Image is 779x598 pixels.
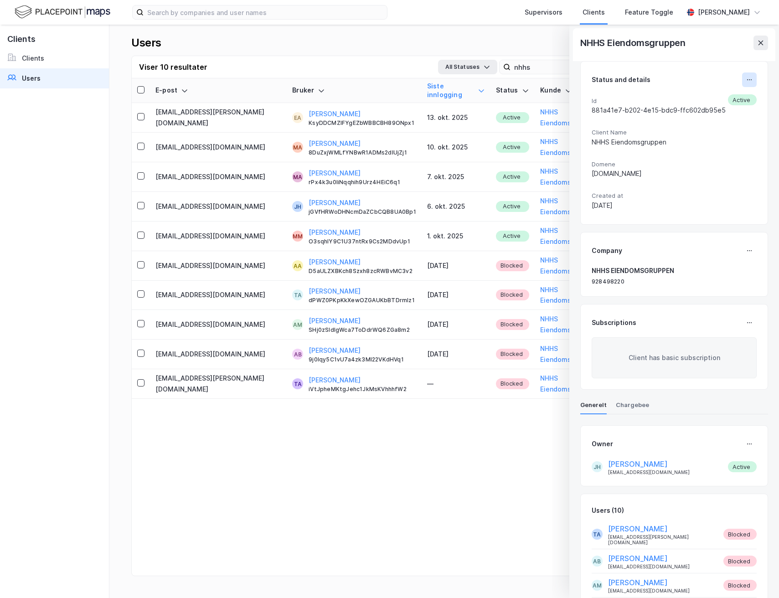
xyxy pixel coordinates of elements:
td: [EMAIL_ADDRESS][PERSON_NAME][DOMAIN_NAME] [150,103,287,133]
td: 7. okt. 2025 [422,162,490,192]
div: AA [294,260,302,271]
div: Kunde [540,86,610,95]
div: Clients [583,7,605,18]
div: JH [593,461,601,472]
div: TA [294,378,302,389]
button: [PERSON_NAME] [608,523,668,534]
iframe: Chat Widget [733,554,779,598]
div: Users [22,73,41,84]
div: NHHS Eiendomsgruppen [592,137,757,148]
div: MA [293,142,302,153]
span: Created at [592,192,757,200]
div: Client has basic subscription [592,337,757,378]
button: NHHS Eiendomsgruppen [540,225,610,247]
div: rPx4k3u0liNqqhih9Urz4HEiC6q1 [309,179,416,186]
div: JH [294,201,301,212]
button: [PERSON_NAME] [309,257,361,268]
div: Siste innlogging [427,82,485,99]
button: [PERSON_NAME] [309,375,361,386]
div: Status and details [592,74,650,85]
button: [PERSON_NAME] [309,168,361,179]
input: Search by companies and user names [144,5,387,19]
div: Generelt [580,401,607,414]
button: NHHS Eiendomsgruppen [540,284,610,306]
div: Chargebee [616,401,649,414]
button: NHHS Eiendomsgruppen [540,136,610,158]
button: [PERSON_NAME] [309,286,361,297]
div: TA [294,289,302,300]
button: NHHS Eiendomsgruppen [540,255,610,277]
td: 10. okt. 2025 [422,133,490,162]
div: Owner [592,438,613,449]
span: Id [592,97,726,105]
div: MA [293,171,302,182]
td: [EMAIL_ADDRESS][DOMAIN_NAME] [150,222,287,251]
div: Clients [22,53,44,64]
div: 928498220 [592,278,757,285]
button: [PERSON_NAME] [309,108,361,119]
div: MM [293,231,303,242]
td: [EMAIL_ADDRESS][DOMAIN_NAME] [150,162,287,192]
button: NHHS Eiendomsgruppen [540,343,610,365]
div: Supervisors [525,7,562,18]
div: O3sqhIY9C1U37ntRx9Cs2MDdvUp1 [309,238,416,245]
div: 8DuZxjWMLfYNBwR1ADMs2dlUjZj1 [309,149,416,156]
button: [PERSON_NAME] [309,197,361,208]
button: NHHS Eiendomsgruppen [540,314,610,335]
td: [EMAIL_ADDRESS][DOMAIN_NAME] [150,192,287,222]
div: [EMAIL_ADDRESS][DOMAIN_NAME] [608,553,690,569]
button: All Statuses [438,60,497,74]
div: [DATE] [592,200,757,211]
td: 13. okt. 2025 [422,103,490,133]
img: logo.f888ab2527a4732fd821a326f86c7f29.svg [15,4,110,20]
div: [EMAIL_ADDRESS][PERSON_NAME][DOMAIN_NAME] [608,523,718,545]
div: 9j0Iqy5C1vU7a4zk3Ml22VKdHVq1 [309,356,416,363]
div: Users [131,36,161,50]
td: [EMAIL_ADDRESS][DOMAIN_NAME] [150,310,287,340]
div: Feature Toggle [625,7,673,18]
button: NHHS Eiendomsgruppen [540,196,610,217]
div: 881a41e7-b202-4e15-bdc9-ffc602db95e5 [592,105,726,116]
div: AM [593,580,602,591]
div: Viser 10 resultater [139,62,207,72]
button: NHHS Eiendomsgruppen [540,166,610,188]
button: [PERSON_NAME] [309,345,361,356]
input: Search user by name, email or client [511,60,636,74]
button: [PERSON_NAME] [309,315,361,326]
div: E-post [155,86,281,95]
button: [PERSON_NAME] [309,138,361,149]
div: [DOMAIN_NAME] [592,168,757,179]
div: Company [592,245,622,256]
button: [PERSON_NAME] [608,577,668,588]
td: [DATE] [422,251,490,281]
div: D5aULZXBKch8Szxh8zcRWBvMC3v2 [309,268,416,275]
button: [PERSON_NAME] [608,459,668,469]
div: AM [293,319,302,330]
button: [PERSON_NAME] [608,553,668,564]
td: — [422,369,490,399]
td: [DATE] [422,281,490,310]
div: Subscriptions [592,317,636,328]
button: NHHS Eiendomsgruppen [540,373,610,395]
div: dPWZ0PKpKkXewOZGAUKbBTDrmIz1 [309,297,416,304]
td: [EMAIL_ADDRESS][DOMAIN_NAME] [150,251,287,281]
td: [DATE] [422,340,490,369]
div: [PERSON_NAME] [698,7,750,18]
div: EA [294,112,301,123]
div: [EMAIL_ADDRESS][DOMAIN_NAME] [608,459,690,475]
td: 6. okt. 2025 [422,192,490,222]
div: Kontrollprogram for chat [733,554,779,598]
td: [EMAIL_ADDRESS][DOMAIN_NAME] [150,340,287,369]
span: Client Name [592,129,757,136]
div: iVtJpheMKtgJehc1JkMsKVhhhfW2 [309,386,416,393]
td: [DATE] [422,310,490,340]
div: KsyDDCMZIFYgEZbWBBCBH89ONpx1 [309,119,416,127]
div: Status [496,86,529,95]
button: [PERSON_NAME] [309,227,361,238]
td: [EMAIL_ADDRESS][PERSON_NAME][DOMAIN_NAME] [150,369,287,399]
button: NHHS Eiendomsgruppen [540,107,610,129]
div: [EMAIL_ADDRESS][DOMAIN_NAME] [608,577,690,593]
div: Users (10) [592,505,624,516]
td: [EMAIL_ADDRESS][DOMAIN_NAME] [150,281,287,310]
div: SHj0zSldlgWca7ToDdrWQ6ZGa8m2 [309,326,416,334]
